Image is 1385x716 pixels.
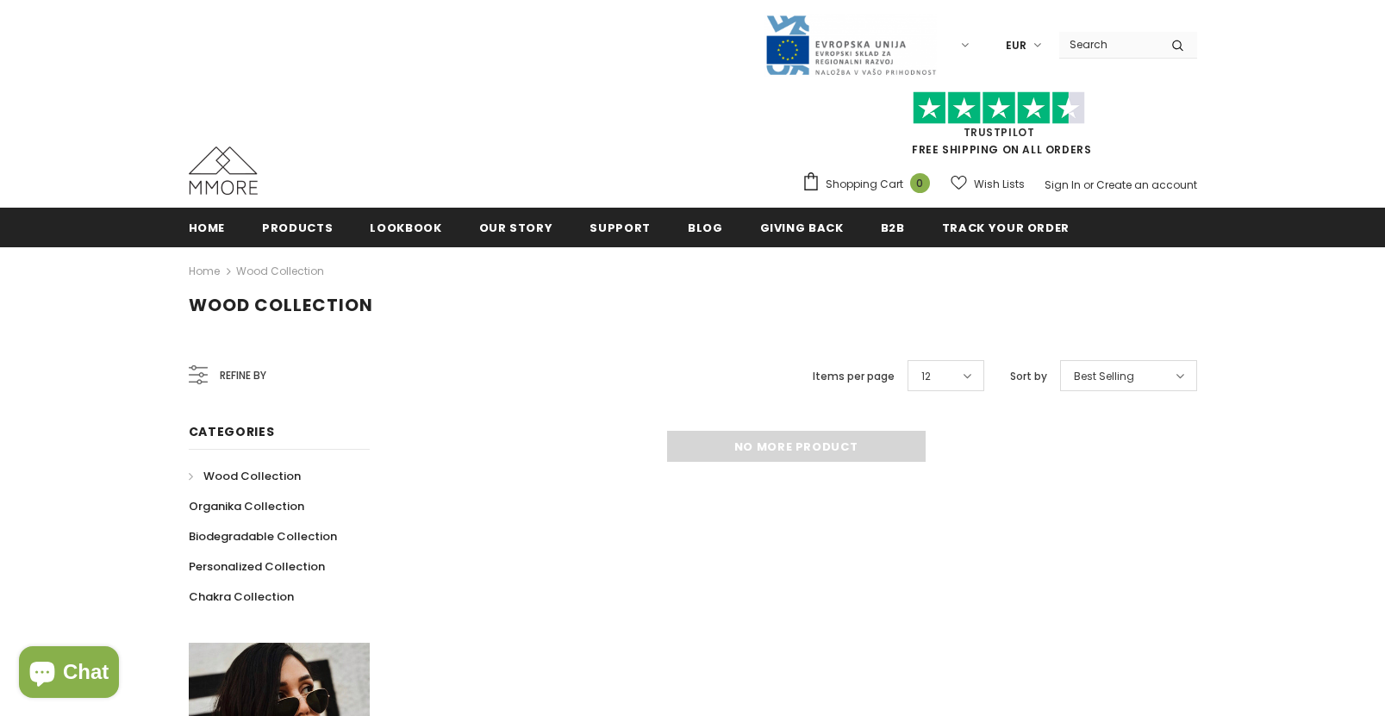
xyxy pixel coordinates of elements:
[1010,368,1047,385] label: Sort by
[189,261,220,282] a: Home
[910,173,930,193] span: 0
[189,146,258,195] img: MMORE Cases
[688,208,723,246] a: Blog
[881,208,905,246] a: B2B
[203,468,301,484] span: Wood Collection
[881,220,905,236] span: B2B
[1074,368,1134,385] span: Best Selling
[189,498,304,514] span: Organika Collection
[220,366,266,385] span: Refine by
[189,208,226,246] a: Home
[262,220,333,236] span: Products
[951,169,1025,199] a: Wish Lists
[189,558,325,575] span: Personalized Collection
[189,588,294,605] span: Chakra Collection
[236,264,324,278] a: Wood Collection
[590,208,651,246] a: support
[189,521,337,551] a: Biodegradable Collection
[974,176,1025,193] span: Wish Lists
[1083,177,1094,192] span: or
[1006,37,1026,54] span: EUR
[189,423,275,440] span: Categories
[189,293,373,317] span: Wood Collection
[370,208,441,246] a: Lookbook
[802,99,1197,157] span: FREE SHIPPING ON ALL ORDERS
[14,646,124,702] inbox-online-store-chat: Shopify online store chat
[760,220,844,236] span: Giving back
[764,37,937,52] a: Javni Razpis
[942,208,1070,246] a: Track your order
[942,220,1070,236] span: Track your order
[590,220,651,236] span: support
[479,208,553,246] a: Our Story
[764,14,937,77] img: Javni Razpis
[921,368,931,385] span: 12
[813,368,895,385] label: Items per page
[760,208,844,246] a: Giving back
[189,491,304,521] a: Organika Collection
[189,220,226,236] span: Home
[479,220,553,236] span: Our Story
[262,208,333,246] a: Products
[964,125,1035,140] a: Trustpilot
[370,220,441,236] span: Lookbook
[826,176,903,193] span: Shopping Cart
[189,582,294,612] a: Chakra Collection
[802,171,939,197] a: Shopping Cart 0
[1059,32,1158,57] input: Search Site
[189,528,337,545] span: Biodegradable Collection
[189,551,325,582] a: Personalized Collection
[688,220,723,236] span: Blog
[1096,177,1197,192] a: Create an account
[1045,177,1081,192] a: Sign In
[189,461,301,491] a: Wood Collection
[913,91,1085,125] img: Trust Pilot Stars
